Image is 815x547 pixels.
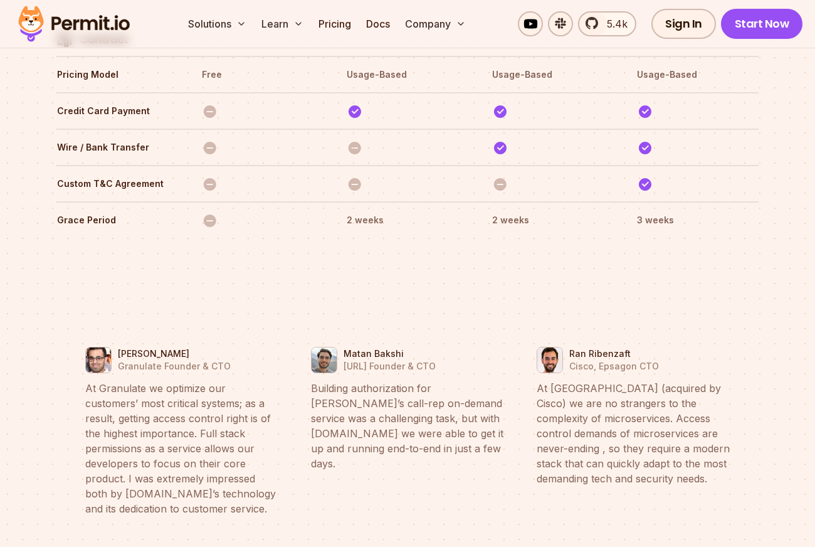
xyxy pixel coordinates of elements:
[183,11,251,36] button: Solutions
[311,381,504,471] blockquote: Building authorization for [PERSON_NAME]’s call-rep on-demand service was a challenging task, but...
[346,210,468,230] th: 2 weeks
[721,9,803,39] a: Start Now
[118,360,231,373] p: Granulate Founder & CTO
[313,11,356,36] a: Pricing
[56,174,179,194] th: Custom T&C Agreement
[344,360,436,373] p: [URL] Founder & CTO
[569,348,659,360] p: Ran Ribenzaft
[537,344,562,376] img: Ran Ribenzaft | Cisco, Epsagon CTO
[256,11,308,36] button: Learn
[569,360,659,373] p: Cisco, Epsagon CTO
[492,65,614,85] th: Usage-Based
[118,348,231,360] p: [PERSON_NAME]
[346,65,468,85] th: Usage-Based
[344,348,436,360] p: Matan Bakshi
[85,381,278,516] blockquote: At Granulate we optimize our customers’ most critical systems; as a result, getting access contro...
[86,344,111,376] img: Tal Saiag | Granulate Founder & CTO
[56,210,179,230] th: Grace Period
[312,344,337,376] img: Matan Bakshi | Buzzer.ai Founder & CTO
[56,65,179,85] th: Pricing Model
[636,210,759,230] th: 3 weeks
[492,210,614,230] th: 2 weeks
[578,11,636,36] a: 5.4k
[400,11,471,36] button: Company
[56,137,179,157] th: Wire / Bank Transfer
[537,381,730,486] blockquote: At [GEOGRAPHIC_DATA] (acquired by Cisco) we are no strangers to the complexity of microservices. ...
[56,101,179,121] th: Credit Card Payment
[636,65,759,85] th: Usage-Based
[361,11,395,36] a: Docs
[651,9,716,39] a: Sign In
[599,16,628,31] span: 5.4k
[201,65,323,85] th: Free
[13,3,135,45] img: Permit logo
